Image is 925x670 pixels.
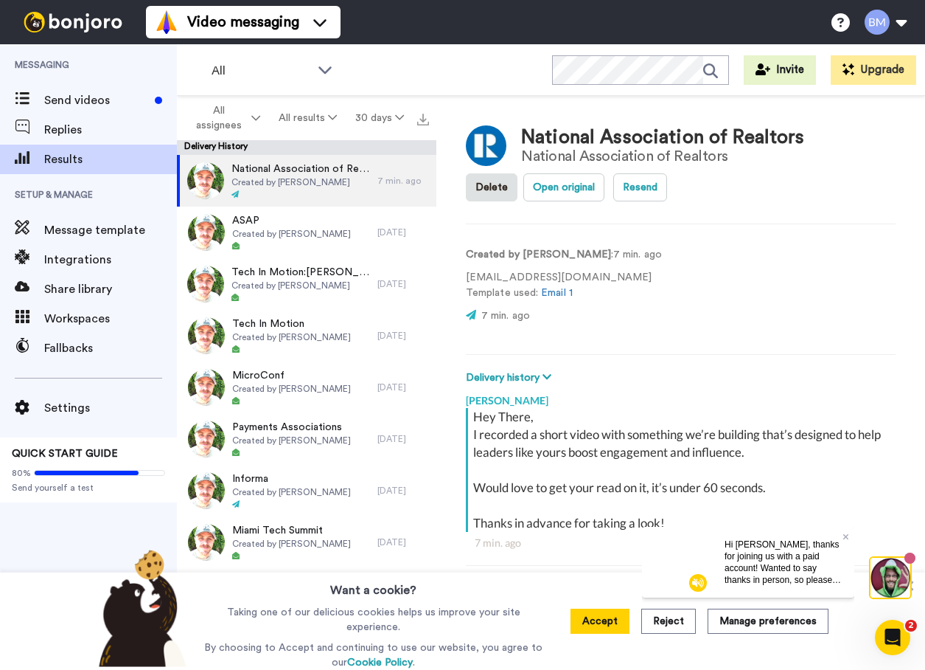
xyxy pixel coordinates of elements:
[188,369,225,406] img: 9959e238-0130-4d45-b52b-be62d5307797-thumb.jpg
[200,605,546,635] p: Taking one of our delicious cookies helps us improve your site experience.
[232,383,351,395] span: Created by [PERSON_NAME]
[44,280,177,298] span: Share library
[212,62,310,80] span: All
[200,640,546,670] p: By choosing to Accept and continuing to use our website, you agree to our .
[417,114,429,125] img: export.svg
[177,362,436,413] a: MicroConfCreated by [PERSON_NAME][DATE]
[232,213,351,228] span: ASAP
[613,173,667,201] button: Resend
[231,280,370,291] span: Created by [PERSON_NAME]
[44,151,177,168] span: Results
[187,266,224,303] img: 5d2db1e4-a724-45bf-9b02-a79309a5ce1f-thumb.jpg
[177,207,436,258] a: ASAPCreated by [PERSON_NAME][DATE]
[377,227,429,238] div: [DATE]
[905,620,917,632] span: 2
[177,568,436,620] a: TENGCreated by [PERSON_NAME][DATE]
[875,620,910,655] iframe: Intercom live chat
[481,311,530,321] span: 7 min. ago
[188,214,225,251] img: f80dde04-0ade-4ac8-9429-150979c638a9-thumb.jpg
[47,47,65,65] img: mute-white.svg
[177,155,436,207] a: National Association of RealtorsCreated by [PERSON_NAME]7 min. ago
[85,549,195,667] img: bear-with-cookie.png
[475,536,887,550] div: 7 min. ago
[377,330,429,342] div: [DATE]
[232,538,351,550] span: Created by [PERSON_NAME]
[188,472,225,509] img: 068012cd-0690-4355-896a-9bb6409638e2-thumb.jpg
[466,386,896,408] div: [PERSON_NAME]
[377,536,429,548] div: [DATE]
[377,278,429,290] div: [DATE]
[231,176,370,188] span: Created by [PERSON_NAME]
[641,609,696,634] button: Reject
[377,175,429,187] div: 7 min. ago
[541,288,573,298] a: Email 1
[155,10,178,34] img: vm-color.svg
[187,162,224,199] img: 49bd7d8e-f3b5-4265-9bd1-e6e530aace5b-thumb.jpg
[346,105,413,131] button: 30 days
[232,331,351,343] span: Created by [PERSON_NAME]
[521,127,804,148] div: National Association of Realtors
[83,13,199,117] span: Hi [PERSON_NAME], thanks for joining us with a paid account! Wanted to say thanks in person, so p...
[177,465,436,517] a: InformaCreated by [PERSON_NAME][DATE]
[44,339,177,357] span: Fallbacks
[570,609,629,634] button: Accept
[177,310,436,362] a: Tech In MotionCreated by [PERSON_NAME][DATE]
[1,3,41,43] img: 3183ab3e-59ed-45f6-af1c-10226f767056-1659068401.jpg
[12,482,165,494] span: Send yourself a test
[177,258,436,310] a: Tech In Motion:[PERSON_NAME]Created by [PERSON_NAME][DATE]
[413,107,433,129] button: Export all results that match these filters now.
[232,472,351,486] span: Informa
[44,91,149,109] span: Send videos
[177,413,436,465] a: Payments AssociationsCreated by [PERSON_NAME][DATE]
[231,162,370,176] span: National Association of Realtors
[232,420,351,435] span: Payments Associations
[708,609,828,634] button: Manage preferences
[466,247,662,263] p: : 7 min. ago
[232,486,351,498] span: Created by [PERSON_NAME]
[466,249,611,260] strong: Created by [PERSON_NAME]
[44,121,177,139] span: Replies
[177,517,436,568] a: Miami Tech SummitCreated by [PERSON_NAME][DATE]
[330,573,416,599] h3: Want a cookie?
[231,265,370,280] span: Tech In Motion:[PERSON_NAME]
[270,105,346,131] button: All results
[177,140,436,155] div: Delivery History
[232,523,351,538] span: Miami Tech Summit
[12,467,31,479] span: 80%
[232,368,351,383] span: MicroConf
[187,12,299,32] span: Video messaging
[180,97,270,139] button: All assignees
[523,173,604,201] button: Open original
[744,55,816,85] button: Invite
[44,399,177,417] span: Settings
[377,381,429,393] div: [DATE]
[473,408,892,532] div: Hey There, I recorded a short video with something we’re building that’s designed to help leaders...
[347,657,413,668] a: Cookie Policy
[44,221,177,239] span: Message template
[831,55,916,85] button: Upgrade
[188,317,225,354] img: 59be5990-61ce-4155-8d1f-129e10e10368-thumb.jpg
[189,103,248,133] span: All assignees
[466,125,506,166] img: Image of National Association of Realtors
[232,228,351,240] span: Created by [PERSON_NAME]
[44,251,177,269] span: Integrations
[521,148,804,165] div: National Association of Realtors
[466,370,556,386] button: Delivery history
[188,421,225,457] img: c08be642-579e-4cfe-aa12-01d0d0a16c2d-thumb.jpg
[12,449,118,459] span: QUICK START GUIDE
[188,524,225,561] img: 98b1bdcf-24f8-421b-95f9-afe34a5fde5d-thumb.jpg
[18,12,128,32] img: bj-logo-header-white.svg
[44,310,177,328] span: Workspaces
[377,433,429,445] div: [DATE]
[232,317,351,331] span: Tech In Motion
[466,173,517,201] button: Delete
[232,435,351,446] span: Created by [PERSON_NAME]
[377,485,429,497] div: [DATE]
[466,270,662,301] p: [EMAIL_ADDRESS][DOMAIN_NAME] Template used:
